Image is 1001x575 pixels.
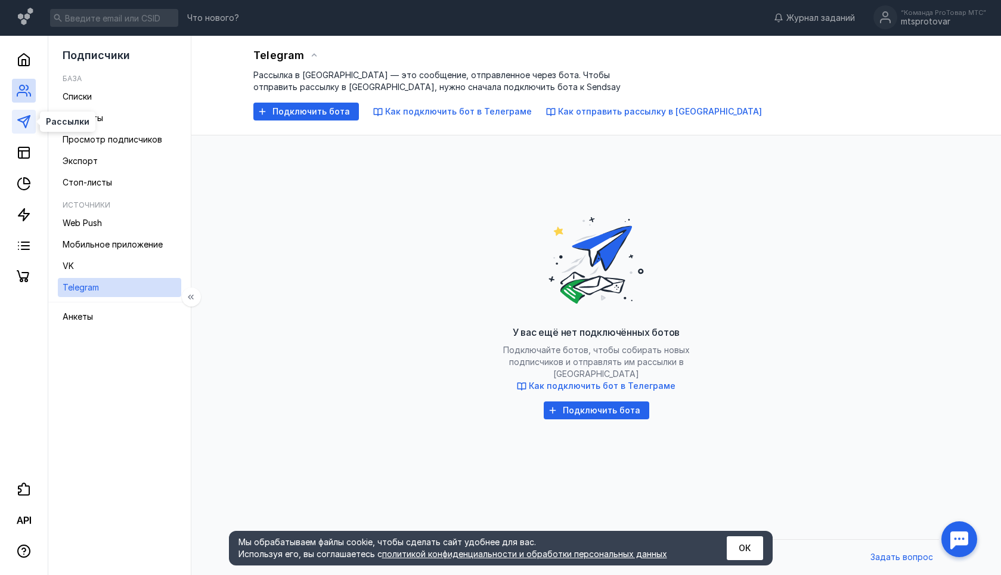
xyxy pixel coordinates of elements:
span: Рассылки [46,118,89,126]
button: Как подключить бот в Телеграме [373,106,532,118]
a: Анкеты [58,307,181,326]
a: Списки [58,87,181,106]
span: Подключить бота [563,406,640,416]
input: Введите email или CSID [50,9,178,27]
div: Мы обрабатываем файлы cookie, чтобы сделать сайт удобнее для вас. Используя его, вы соглашаетесь c [238,536,698,560]
span: Просмотр подписчиков [63,134,162,144]
span: Telegram [253,49,305,62]
span: Telegram [63,282,99,292]
span: Рассылка в [GEOGRAPHIC_DATA] — это сообщение, отправленное через бота. Чтобы отправить рассылку в... [253,70,621,92]
a: Web Push [58,214,181,233]
a: политикой конфиденциальности и обработки персональных данных [382,549,667,559]
div: “Команда ProТовар МТС” [901,9,986,16]
a: Telegram [58,278,181,297]
button: ОК [727,536,763,560]
span: Web Push [63,218,102,228]
span: Как подключить бот в Телеграме [385,106,532,116]
span: Подключайте ботов, чтобы собирать новых подписчиков и отправлять им рассылки в [GEOGRAPHIC_DATA] [477,345,715,392]
span: Журнал заданий [786,12,855,24]
span: Как отправить рассылку в [GEOGRAPHIC_DATA] [558,106,762,116]
span: Анкеты [63,311,93,321]
span: VK [63,261,74,271]
a: Экспорт [58,152,181,171]
span: У вас ещё нет подключённых ботов [513,326,680,338]
span: Задать вопрос [870,552,933,562]
a: Сегменты [58,109,181,128]
button: Как подключить бот в Телеграме [517,380,675,392]
span: Списки [63,91,92,101]
button: Подключить бота [544,401,649,419]
a: Просмотр подписчиков [58,130,181,149]
button: Как отправить рассылку в [GEOGRAPHIC_DATA] [546,106,762,118]
a: Стоп-листы [58,173,181,192]
span: Стоп-листы [63,177,112,187]
a: Журнал заданий [768,12,861,24]
a: Мобильное приложение [58,235,181,254]
span: Как подключить бот в Телеграме [529,381,675,391]
a: VK [58,256,181,276]
div: mtsprotovar [901,17,986,27]
button: Подключить бота [253,103,359,120]
span: Что нового? [187,14,239,22]
a: Что нового? [181,14,245,22]
h5: База [63,74,82,83]
span: Подключить бота [272,107,350,117]
button: Задать вопрос [864,549,939,567]
span: Подписчики [63,49,130,61]
h5: Источники [63,200,110,209]
span: Экспорт [63,156,98,166]
span: Мобильное приложение [63,239,163,249]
